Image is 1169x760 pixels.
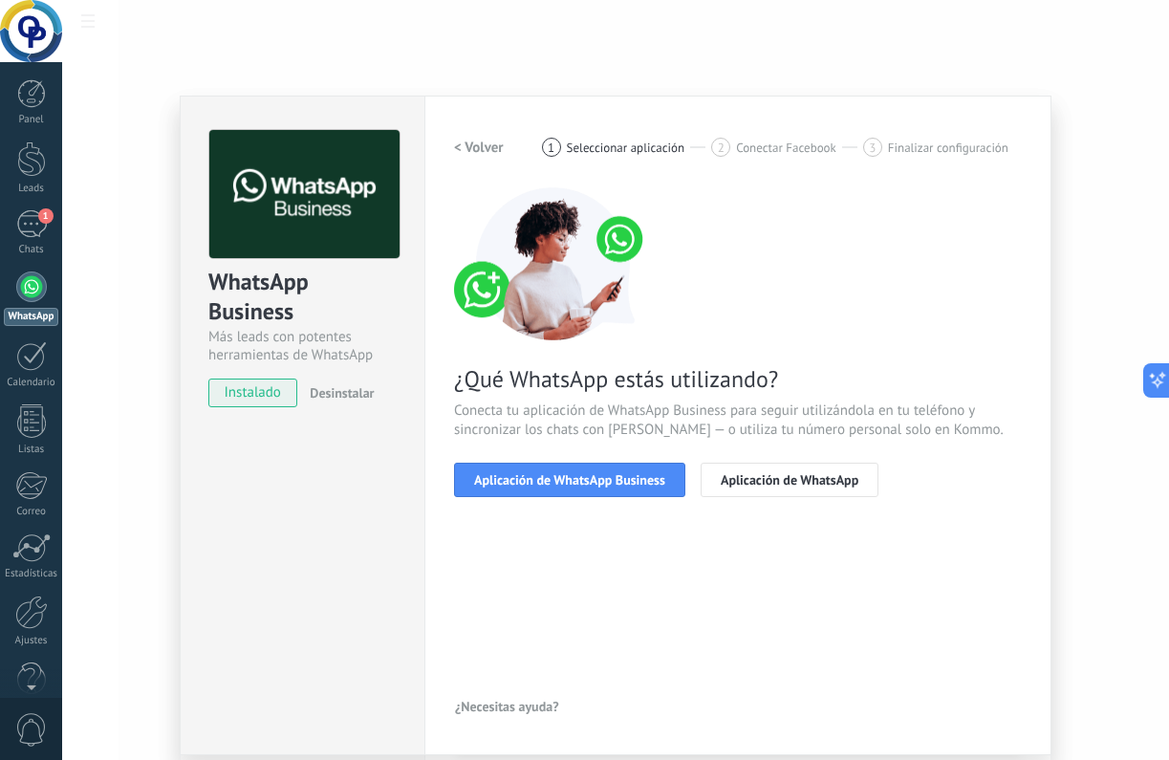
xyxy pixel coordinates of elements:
[455,700,559,713] span: ¿Necesitas ayuda?
[454,692,560,721] button: ¿Necesitas ayuda?
[4,377,59,389] div: Calendario
[38,208,54,224] span: 1
[454,130,504,164] button: < Volver
[701,463,878,497] button: Aplicación de WhatsApp
[474,473,665,487] span: Aplicación de WhatsApp Business
[209,130,400,259] img: logo_main.png
[208,267,397,328] div: WhatsApp Business
[869,140,876,156] span: 3
[454,139,504,157] h2: < Volver
[454,463,685,497] button: Aplicación de WhatsApp Business
[567,141,685,155] span: Seleccionar aplicación
[4,506,59,518] div: Correo
[208,328,397,364] div: Más leads con potentes herramientas de WhatsApp
[302,379,374,407] button: Desinstalar
[4,114,59,126] div: Panel
[4,183,59,195] div: Leads
[721,473,858,487] span: Aplicación de WhatsApp
[4,444,59,456] div: Listas
[888,141,1008,155] span: Finalizar configuración
[718,140,725,156] span: 2
[4,568,59,580] div: Estadísticas
[454,187,655,340] img: connect number
[548,140,554,156] span: 1
[4,308,58,326] div: WhatsApp
[209,379,296,407] span: instalado
[736,141,836,155] span: Conectar Facebook
[4,635,59,647] div: Ajustes
[454,402,1022,440] span: Conecta tu aplicación de WhatsApp Business para seguir utilizándola en tu teléfono y sincronizar ...
[454,364,1022,394] span: ¿Qué WhatsApp estás utilizando?
[4,244,59,256] div: Chats
[310,384,374,402] span: Desinstalar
